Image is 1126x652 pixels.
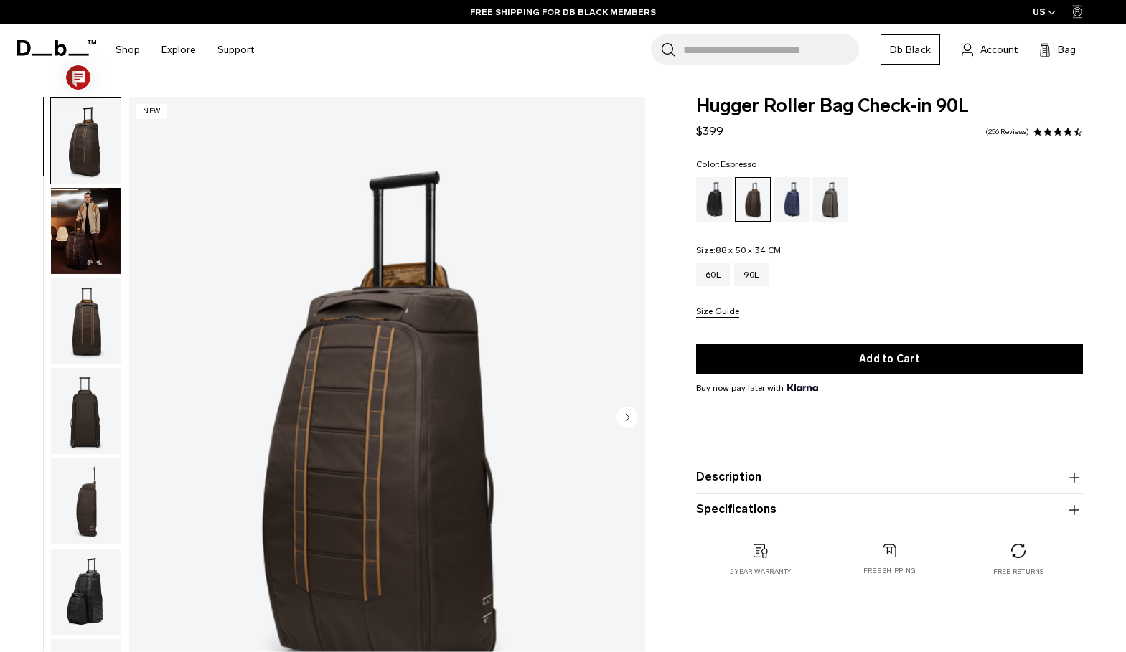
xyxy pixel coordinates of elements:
img: Hugger Roller Bag Check-in 90L Espresso [51,278,121,364]
button: Description [696,469,1083,486]
img: Hugger Roller Bag Check-in 90L Espresso [51,368,121,454]
span: Espresso [721,159,757,169]
a: Explore [161,24,196,75]
a: Db Black [881,34,940,65]
a: 256 reviews [985,128,1029,136]
img: Hugger Roller Bag Check-in 90L Espresso [51,549,121,635]
span: Bag [1058,42,1076,57]
button: Hugger Roller Bag Check-in 90L Espresso [50,367,121,455]
legend: Color: [696,160,757,169]
button: Next slide [616,407,638,431]
a: 60L [696,263,730,286]
button: Hugger Roller Bag Check-in 90L Espresso [50,458,121,545]
img: Hugger Roller Bag Check-in 90L Espresso [51,188,121,274]
span: $399 [696,124,723,138]
p: Free returns [993,567,1044,577]
a: Black Out [696,177,732,222]
span: Buy now pay later with [696,382,818,394]
legend: Size: [696,246,781,255]
a: FREE SHIPPING FOR DB BLACK MEMBERS [470,6,656,19]
a: Support [217,24,254,75]
a: Account [962,41,1018,58]
button: Bag [1039,41,1076,58]
button: Hugger Roller Bag Check-in 90L Espresso [50,278,121,365]
a: Shop [116,24,140,75]
img: {"height" => 20, "alt" => "Klarna"} [787,384,818,391]
p: New [136,104,167,119]
span: Hugger Roller Bag Check-in 90L [696,97,1083,115]
a: Espresso [735,177,771,222]
img: Hugger Roller Bag Check-in 90L Espresso [51,98,121,184]
button: Hugger Roller Bag Check-in 90L Espresso [50,187,121,275]
button: Hugger Roller Bag Check-in 90L Espresso [50,548,121,636]
img: Hugger Roller Bag Check-in 90L Espresso [51,458,121,544]
a: Blue Hour [774,177,810,222]
button: Hugger Roller Bag Check-in 90L Espresso [50,97,121,184]
button: Specifications [696,501,1083,519]
p: Free shipping [863,566,916,576]
span: Account [980,42,1018,57]
a: 90L [734,263,769,286]
span: 88 x 50 x 34 CM [716,245,781,255]
a: Forest Green [812,177,848,222]
p: 2 year warranty [730,567,792,577]
button: Size Guide [696,307,739,318]
nav: Main Navigation [105,24,265,75]
button: Add to Cart [696,344,1083,374]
